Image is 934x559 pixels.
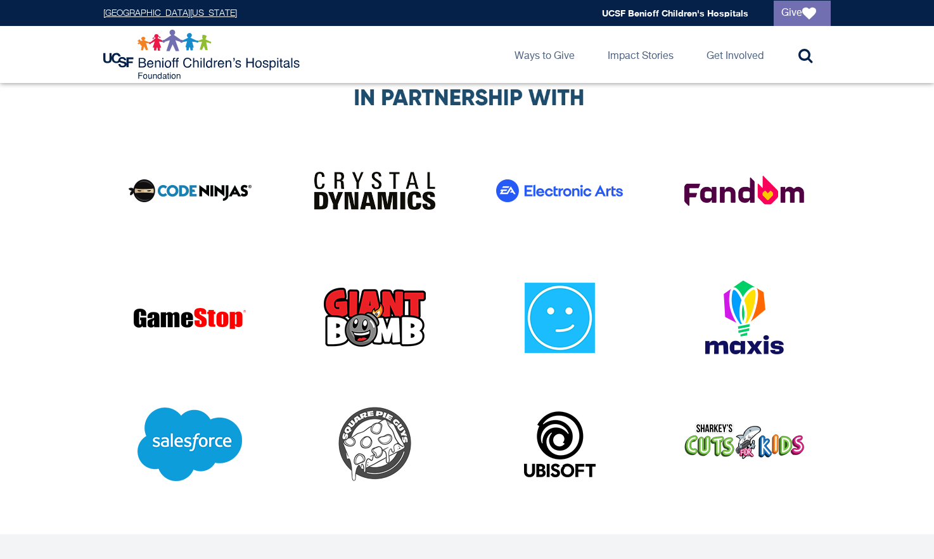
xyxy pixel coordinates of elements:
img: Square Pie Guys [311,401,438,487]
img: Ubisoft [496,401,623,487]
img: In partnership with [300,64,634,122]
img: Salesforce [127,401,253,487]
a: Ways to Give [504,26,585,83]
a: [GEOGRAPHIC_DATA][US_STATE] [103,9,237,18]
img: Sharkys [681,401,807,487]
a: Give [774,1,831,26]
a: UCSF Benioff Children's Hospitals [602,8,748,18]
img: Fandom [681,148,807,233]
img: Code Ninjas [127,148,253,233]
img: EArts [496,148,623,233]
img: Maxis [681,274,807,360]
a: Get Involved [696,26,774,83]
img: Gamestop [127,274,253,360]
img: Crystal Dynamics [311,148,438,233]
a: Impact Stories [598,26,684,83]
img: Logo for UCSF Benioff Children's Hospitals Foundation [103,29,303,80]
img: Giant Bomb [311,274,438,360]
img: Kinda Funny [496,274,623,360]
